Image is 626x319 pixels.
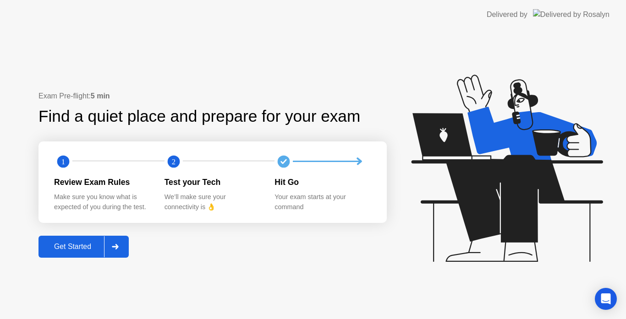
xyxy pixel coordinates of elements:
[595,288,617,310] div: Open Intercom Messenger
[38,236,129,258] button: Get Started
[91,92,110,100] b: 5 min
[487,9,527,20] div: Delivered by
[61,157,65,166] text: 1
[38,91,387,102] div: Exam Pre-flight:
[275,176,370,188] div: Hit Go
[54,176,150,188] div: Review Exam Rules
[54,192,150,212] div: Make sure you know what is expected of you during the test.
[533,9,610,20] img: Delivered by Rosalyn
[41,243,104,251] div: Get Started
[165,192,260,212] div: We’ll make sure your connectivity is 👌
[38,104,362,129] div: Find a quiet place and prepare for your exam
[172,157,176,166] text: 2
[165,176,260,188] div: Test your Tech
[275,192,370,212] div: Your exam starts at your command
